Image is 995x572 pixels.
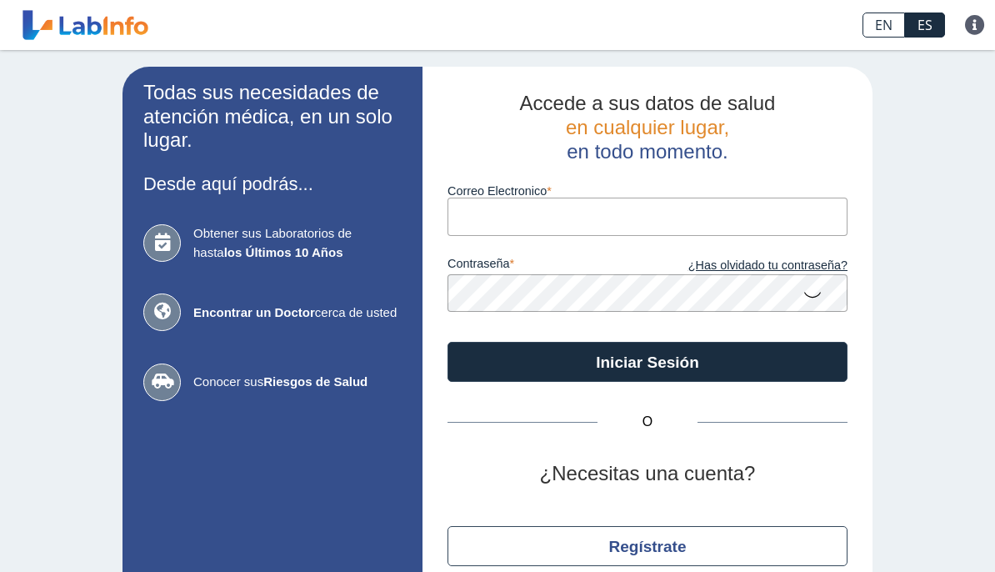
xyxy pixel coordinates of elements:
label: contraseña [447,257,647,275]
label: Correo Electronico [447,184,847,198]
b: Riesgos de Salud [263,374,367,389]
span: en cualquier lugar, [566,116,729,138]
a: EN [862,13,905,38]
span: Accede a sus datos de salud [520,92,776,114]
span: en todo momento. [567,140,727,163]
span: Obtener sus Laboratorios de hasta [193,224,402,262]
b: los Últimos 10 Años [224,245,343,259]
span: Conocer sus [193,373,402,392]
button: Iniciar Sesión [447,342,847,382]
span: O [597,412,697,432]
a: ¿Has olvidado tu contraseña? [647,257,847,275]
h3: Desde aquí podrás... [143,173,402,194]
h2: ¿Necesitas una cuenta? [447,462,847,486]
b: Encontrar un Doctor [193,305,315,319]
button: Regístrate [447,526,847,566]
h2: Todas sus necesidades de atención médica, en un solo lugar. [143,81,402,153]
a: ES [905,13,945,38]
span: cerca de usted [193,304,402,323]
